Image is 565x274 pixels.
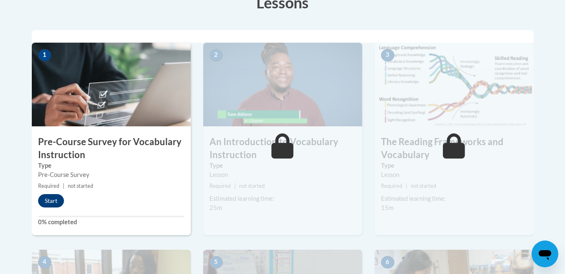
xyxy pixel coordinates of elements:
[375,43,534,126] img: Course Image
[38,218,184,227] label: 0% completed
[406,183,407,189] span: |
[411,183,436,189] span: not started
[32,136,191,161] h3: Pre-Course Survey for Vocabulary Instruction
[210,194,356,203] div: Estimated learning time:
[210,204,222,211] span: 25m
[203,43,362,126] img: Course Image
[234,183,236,189] span: |
[381,204,394,211] span: 15m
[38,170,184,179] div: Pre-Course Survey
[68,183,93,189] span: not started
[210,170,356,179] div: Lesson
[203,136,362,161] h3: An Introduction to Vocabulary Instruction
[210,49,223,61] span: 2
[381,49,394,61] span: 3
[381,183,402,189] span: Required
[381,161,527,170] label: Type
[63,183,64,189] span: |
[38,161,184,170] label: Type
[375,136,534,161] h3: The Reading Frameworks and Vocabulary
[381,194,527,203] div: Estimated learning time:
[210,256,223,269] span: 5
[210,161,356,170] label: Type
[32,43,191,126] img: Course Image
[38,194,64,207] button: Start
[38,49,51,61] span: 1
[239,183,265,189] span: not started
[38,183,59,189] span: Required
[210,183,231,189] span: Required
[532,241,558,267] iframe: Button to launch messaging window
[381,256,394,269] span: 6
[38,256,51,269] span: 4
[381,170,527,179] div: Lesson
